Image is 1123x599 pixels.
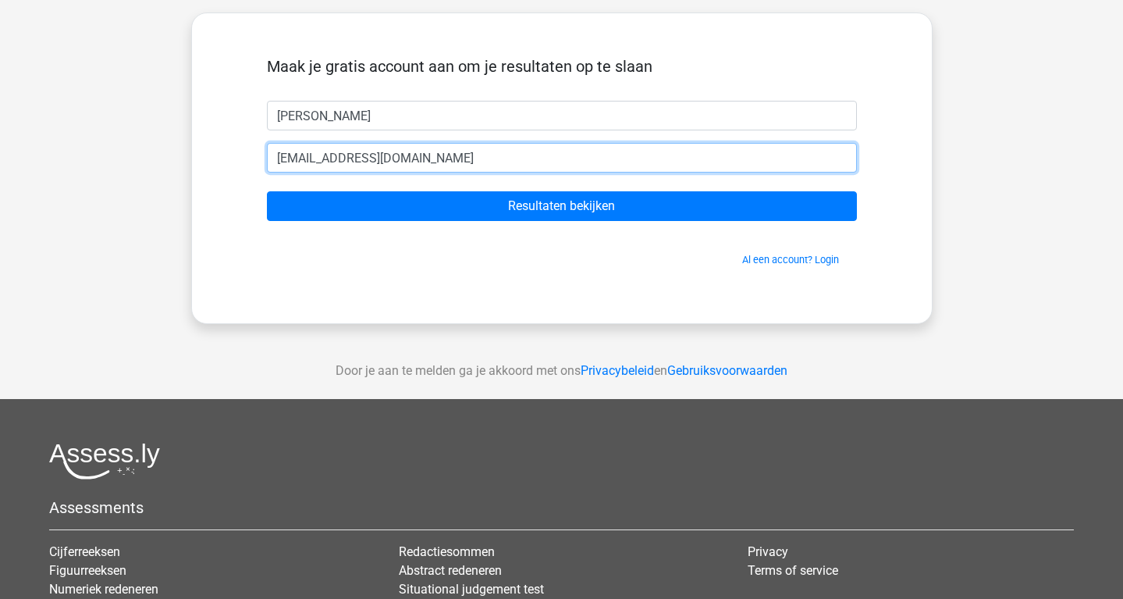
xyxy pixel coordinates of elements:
a: Numeriek redeneren [49,582,158,597]
a: Abstract redeneren [399,563,502,578]
img: Assessly logo [49,443,160,480]
h5: Maak je gratis account aan om je resultaten op te slaan [267,57,857,76]
a: Cijferreeksen [49,544,120,559]
a: Al een account? Login [742,254,839,266]
a: Privacy [748,544,788,559]
input: Voornaam [267,101,857,130]
input: Email [267,143,857,173]
h5: Assessments [49,498,1074,517]
input: Resultaten bekijken [267,191,857,221]
a: Redactiesommen [399,544,495,559]
a: Privacybeleid [581,363,654,378]
a: Situational judgement test [399,582,544,597]
a: Gebruiksvoorwaarden [667,363,787,378]
a: Figuurreeksen [49,563,126,578]
a: Terms of service [748,563,838,578]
